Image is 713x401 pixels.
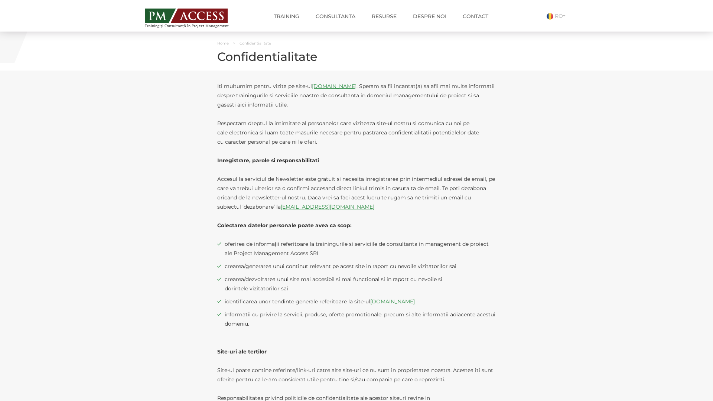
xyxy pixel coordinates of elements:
a: Consultanta [310,9,361,24]
strong: Site-uri ale tertilor [217,348,267,355]
span: Confidentialitate [240,41,271,46]
a: Contact [457,9,494,24]
span: crearea/dezvoltarea unui site mai accesibil si mai functional si in raport cu nevoile si dorintel... [225,275,496,293]
a: Home [217,41,229,46]
span: informatii cu privire la servicii, produse, oferte promotionale, precum si alte informatii adiace... [225,310,496,329]
p: Respectam dreptul la intimitate al persoanelor care viziteaza site-ul nostru si comunica cu noi p... [217,119,496,147]
span: identificarea unor tendinte generale referitoare la site-ul [225,297,496,306]
span: crearea/generarea unui continut relevant pe acest site in raport cu nevoile vizitatorilor sai [225,262,496,271]
p: Accesul la serviciul de Newsletter este gratuit si necesita inregistrarea prin intermediul adrese... [217,175,496,212]
a: [EMAIL_ADDRESS][DOMAIN_NAME] [281,203,374,210]
a: [DOMAIN_NAME] [312,83,356,89]
p: Iti multumim pentru vizita pe site-ul . Speram sa fii incantat(a) sa afli mai multe informatii de... [217,82,496,110]
a: Training [268,9,305,24]
span: oferirea de informaţii referitoare la trainingurile si serviciile de consultanta in management de... [225,239,496,258]
span: Training și Consultanță în Project Management [145,24,242,28]
img: Romana [547,13,553,20]
a: RO [547,13,568,19]
strong: Inregistrare, parole si responsabilitati [217,157,319,164]
img: PM ACCESS - Echipa traineri si consultanti certificati PMP: Narciss Popescu, Mihai Olaru, Monica ... [145,9,228,23]
a: Resurse [366,9,402,24]
h1: Confidentialitate [217,50,496,63]
strong: Colectarea datelor personale poate avea ca scop: [217,222,352,229]
a: Despre noi [407,9,452,24]
a: [DOMAIN_NAME] [370,298,415,305]
p: Site-ul poate contine referinte/link-uri catre alte site-uri ce nu sunt in proprietatea noastra. ... [217,366,496,384]
a: Training și Consultanță în Project Management [145,6,242,28]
